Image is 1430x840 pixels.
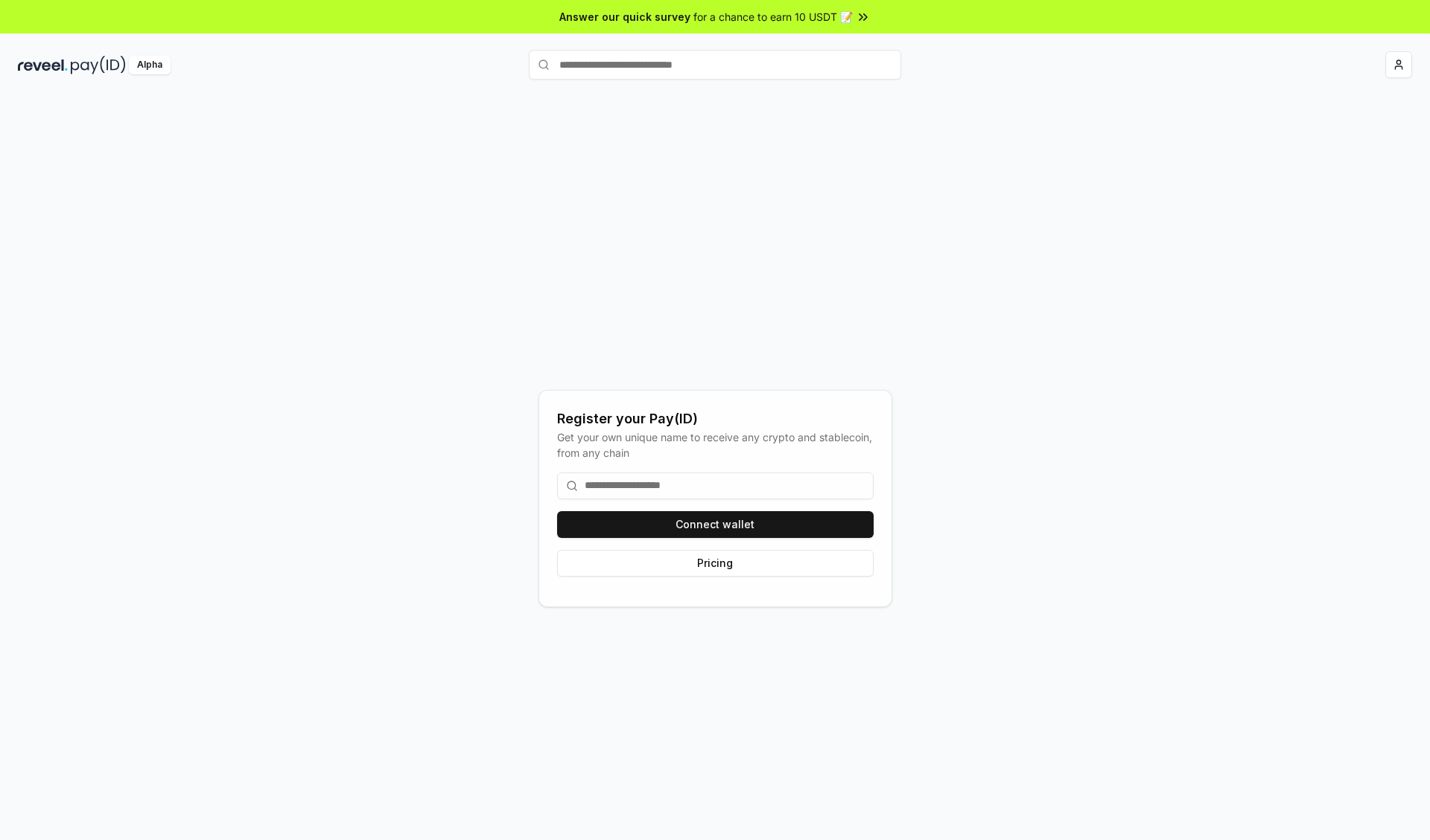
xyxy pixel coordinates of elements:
img: pay_id [71,56,126,74]
img: reveel_dark [18,56,68,74]
div: Register your Pay(ID) [557,408,874,429]
span: Answer our quick survey [559,9,690,25]
div: Alpha [129,56,171,74]
button: Connect wallet [557,511,874,538]
span: for a chance to earn 10 USDT 📝 [693,9,853,25]
div: Get your own unique name to receive any crypto and stablecoin, from any chain [557,429,874,461]
button: Pricing [557,550,874,577]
